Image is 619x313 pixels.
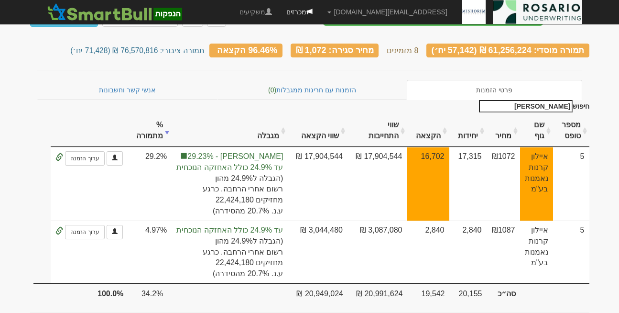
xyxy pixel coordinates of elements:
td: איילון קרנות נאמנות בע"מ [520,147,553,221]
small: 8 מזמינים [387,46,418,55]
th: מספר טופס: activate to sort column ascending [553,115,589,147]
td: 17,315 [449,147,487,221]
a: ערוך הזמנה [65,225,104,239]
th: הקצאה: activate to sort column ascending [407,115,449,147]
td: הקצאה בפועל לקבוצה 'איילון' 29.2% [172,147,288,221]
th: שווי התחייבות: activate to sort column ascending [348,115,407,147]
strong: סה״כ [498,290,516,298]
td: 17,904,544 ₪ [348,147,407,221]
th: שווי הקצאה: activate to sort column ascending [288,115,348,147]
span: עד 24.9% כולל האחזקה הנוכחית [176,162,283,173]
td: 20,155 [449,283,487,302]
td: 34.2% [128,283,172,302]
label: חיפוש [476,100,589,112]
a: ערוך הזמנה [65,151,104,166]
span: (0) [268,86,276,94]
th: % מתמורה: activate to sort column ascending [128,115,172,147]
td: 20,991,624 ₪ [348,283,407,302]
strong: 100.0% [98,290,123,298]
span: [PERSON_NAME] - 29.23% [176,151,283,162]
th: מחיר : activate to sort column ascending [487,115,520,147]
img: SmartBull Logo [44,2,185,22]
input: חיפוש [479,100,573,112]
td: 5 [553,221,589,283]
th: שם גוף : activate to sort column ascending [520,115,553,147]
a: אנשי קשר וחשבונות [37,80,218,100]
td: 5 [553,147,589,221]
td: 19,542 [407,283,449,302]
td: ₪1087 [487,221,520,283]
td: 20,949,024 ₪ [288,283,348,302]
td: ₪1072 [487,147,520,221]
td: אחוז הקצאה להצעה זו 96.5% [407,147,449,221]
td: 2,840 [449,221,487,283]
a: הזמנות עם חריגות ממגבלות(0) [217,80,407,100]
td: איילון קרנות נאמנות בע"מ [520,221,553,283]
td: 3,044,480 ₪ [288,221,348,283]
div: מחיר סגירה: 1,072 ₪ [291,44,379,57]
td: 17,904,544 ₪ [288,147,348,221]
div: תמורה מוסדי: 61,256,224 ₪ (57,142 יח׳) [426,44,589,57]
td: 3,087,080 ₪ [348,221,407,283]
span: (הגבלה ל24.9% מהון רשום אחרי הרחבה. כרגע מחזיקים 22,424,180 ע.נ. 20.7% מהסידרה) [176,236,283,279]
a: פרטי הזמנות [407,80,582,100]
td: 2,840 [407,221,449,283]
span: (הגבלה ל24.9% מהון רשום אחרי הרחבה. כרגע מחזיקים 22,424,180 ע.נ. 20.7% מהסידרה) [176,173,283,217]
span: עד 24.9% כולל האחזקה הנוכחית [176,225,283,236]
span: 96.46% הקצאה [217,45,277,55]
th: יחידות: activate to sort column ascending [449,115,487,147]
small: תמורה ציבורי: 76,570,816 ₪ (71,428 יח׳) [70,46,205,55]
td: 4.97% [128,221,172,283]
th: מגבלה: activate to sort column ascending [172,115,288,147]
td: 29.2% [128,147,172,221]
